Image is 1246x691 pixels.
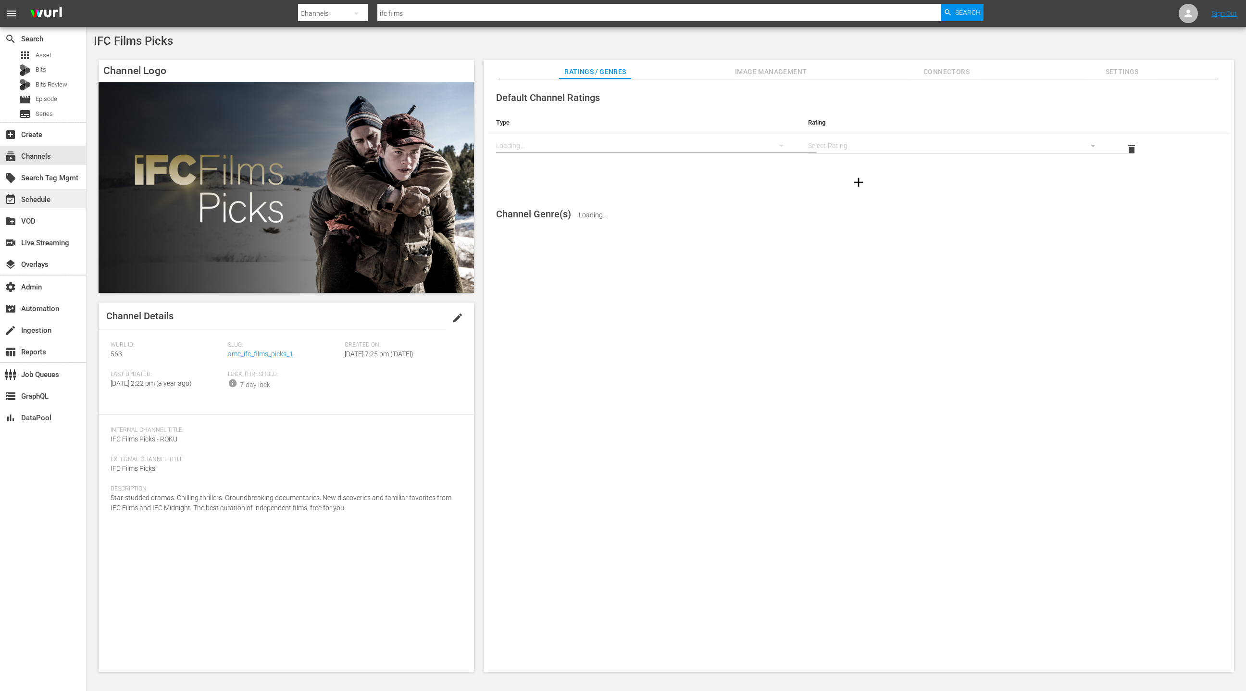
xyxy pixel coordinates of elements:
[1120,138,1143,161] button: delete
[345,341,457,349] span: Created On:
[111,485,457,493] span: Description:
[446,306,469,329] button: edit
[111,465,155,472] span: IFC Films Picks
[5,303,16,314] span: Automation
[111,494,451,512] span: Star-studded dramas. Chilling thrillers. Groundbreaking documentaries. New discoveries and famili...
[228,371,340,378] span: Lock Threshold:
[800,111,1112,134] th: Rating
[36,80,67,89] span: Bits Review
[488,111,800,134] th: Type
[1126,143,1137,155] span: delete
[6,8,17,19] span: menu
[5,194,16,205] span: Schedule
[228,350,293,358] a: amc_ifc_films_picks_1
[106,310,174,322] span: Channel Details
[452,312,463,324] span: edit
[228,341,340,349] span: Slug:
[5,259,16,270] span: Overlays
[99,82,474,293] img: IFC Films Picks
[496,208,571,220] span: Channel Genre(s)
[240,380,270,390] div: 7-day lock
[36,50,51,60] span: Asset
[111,456,457,464] span: External Channel Title:
[19,94,31,105] span: Episode
[5,325,16,336] span: Ingestion
[1086,66,1158,78] span: Settings
[19,50,31,61] span: Asset
[496,92,600,103] span: Default Channel Ratings
[111,350,122,358] span: 563
[5,346,16,358] span: Reports
[910,66,983,78] span: Connectors
[36,109,53,119] span: Series
[941,4,984,21] button: Search
[5,129,16,140] span: Create
[111,435,177,443] span: IFC Films Picks - ROKU
[111,341,223,349] span: Wurl ID:
[5,390,16,402] span: GraphQL
[19,64,31,76] div: Bits
[5,237,16,249] span: Live Streaming
[955,4,981,21] span: Search
[111,427,457,434] span: Internal Channel Title:
[5,172,16,184] span: Search Tag Mgmt
[1212,10,1237,17] a: Sign Out
[94,34,173,48] span: IFC Films Picks
[5,151,16,162] span: Channels
[36,65,46,75] span: Bits
[36,94,57,104] span: Episode
[19,108,31,120] span: Series
[5,33,16,45] span: Search
[5,215,16,227] span: VOD
[228,378,237,388] span: info
[559,66,631,78] span: Ratings / Genres
[99,60,474,82] h4: Channel Logo
[111,379,192,387] span: [DATE] 2:22 pm (a year ago)
[23,2,69,25] img: ans4CAIJ8jUAAAAAAAAAAAAAAAAAAAAAAAAgQb4GAAAAAAAAAAAAAAAAAAAAAAAAJMjXAAAAAAAAAAAAAAAAAAAAAAAAgAT5G...
[579,211,606,219] span: Loading..
[111,371,223,378] span: Last Updated:
[735,66,807,78] span: Image Management
[5,412,16,424] span: DataPool
[345,350,413,358] span: [DATE] 7:25 pm ([DATE])
[488,111,1229,164] table: simple table
[5,369,16,380] span: Job Queues
[5,281,16,293] span: Admin
[19,79,31,90] div: Bits Review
